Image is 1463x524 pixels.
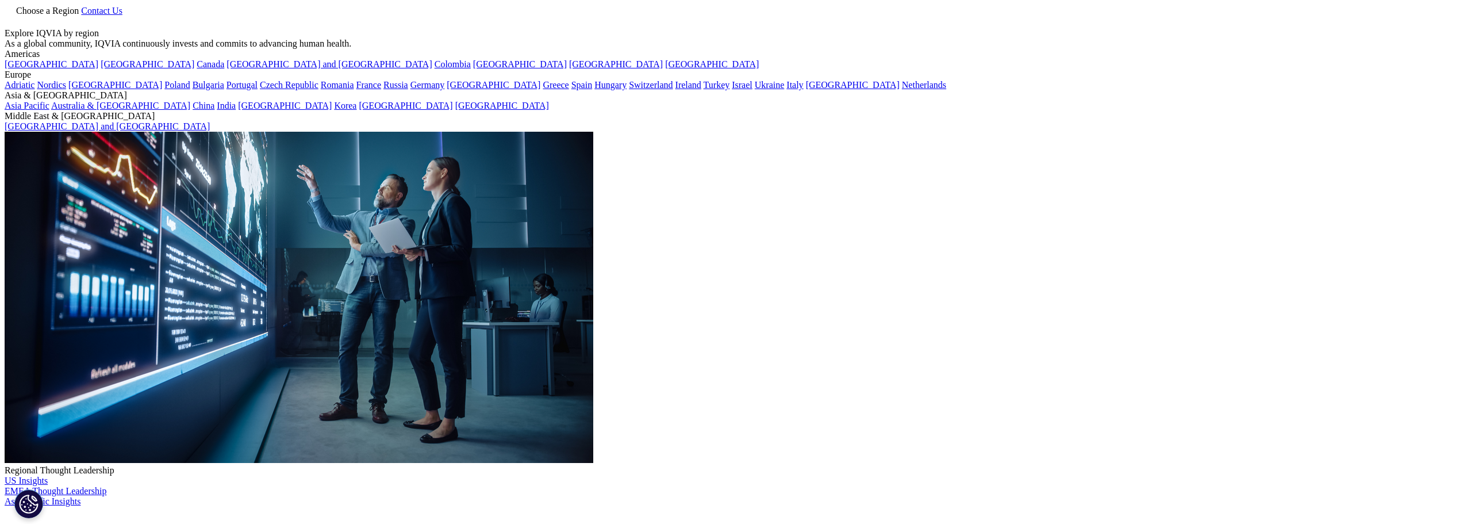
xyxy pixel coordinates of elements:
div: Middle East & [GEOGRAPHIC_DATA] [5,111,1458,121]
a: Poland [164,80,190,90]
a: Australia & [GEOGRAPHIC_DATA] [51,101,190,110]
div: Americas [5,49,1458,59]
a: [GEOGRAPHIC_DATA] [569,59,663,69]
a: Romania [321,80,354,90]
div: As a global community, IQVIA continuously invests and commits to advancing human health. [5,39,1458,49]
a: Canada [197,59,224,69]
a: Spain [571,80,592,90]
a: Italy [786,80,803,90]
a: Portugal [226,80,258,90]
a: [GEOGRAPHIC_DATA] [473,59,567,69]
a: Greece [543,80,569,90]
a: [GEOGRAPHIC_DATA] [806,80,900,90]
a: [GEOGRAPHIC_DATA] [455,101,549,110]
a: Germany [410,80,445,90]
a: Hungary [594,80,627,90]
div: Regional Thought Leadership [5,465,1458,476]
a: [GEOGRAPHIC_DATA] and [GEOGRAPHIC_DATA] [226,59,432,69]
button: Cookies Settings [14,489,43,518]
span: Choose a Region [16,6,79,16]
a: Korea [334,101,356,110]
a: [GEOGRAPHIC_DATA] [665,59,759,69]
a: Ukraine [755,80,785,90]
a: France [356,80,382,90]
a: Israel [732,80,752,90]
a: Bulgaria [193,80,224,90]
a: [GEOGRAPHIC_DATA] and [GEOGRAPHIC_DATA] [5,121,210,131]
a: Asia Pacific [5,101,49,110]
a: Netherlands [902,80,946,90]
a: India [217,101,236,110]
a: Russia [383,80,408,90]
a: Nordics [37,80,66,90]
div: Explore IQVIA by region [5,28,1458,39]
a: Contact Us [81,6,122,16]
a: Adriatic [5,80,34,90]
a: EMEA Thought Leadership [5,486,106,496]
img: 2093_analyzing-data-using-big-screen-display-and-laptop.png [5,132,593,463]
a: [GEOGRAPHIC_DATA] [68,80,162,90]
div: Europe [5,70,1458,80]
a: Colombia [435,59,471,69]
a: Ireland [675,80,701,90]
a: Asia Pacific Insights [5,496,80,506]
a: US Insights [5,476,48,485]
div: Asia & [GEOGRAPHIC_DATA] [5,90,1458,101]
a: [GEOGRAPHIC_DATA] [101,59,194,69]
a: China [193,101,214,110]
a: Switzerland [629,80,673,90]
a: Czech Republic [260,80,318,90]
a: [GEOGRAPHIC_DATA] [447,80,540,90]
a: Turkey [704,80,730,90]
a: [GEOGRAPHIC_DATA] [238,101,332,110]
a: [GEOGRAPHIC_DATA] [359,101,452,110]
a: [GEOGRAPHIC_DATA] [5,59,98,69]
